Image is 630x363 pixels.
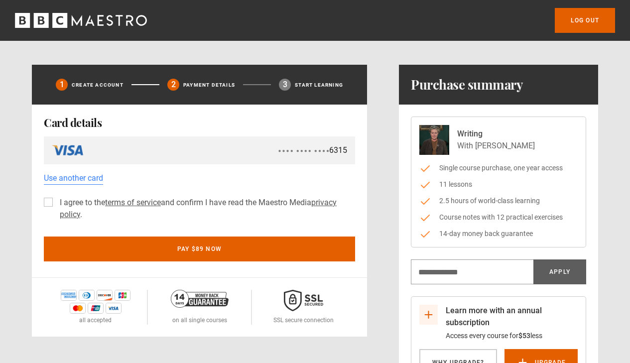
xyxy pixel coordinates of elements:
[79,290,95,301] img: diners
[419,229,578,239] li: 14-day money back guarantee
[15,13,147,28] svg: BBC Maestro
[70,303,86,314] img: mastercard
[278,144,347,156] div: 6315
[518,332,530,340] span: $53
[56,197,355,221] label: I agree to the and confirm I have read the Maestro Media .
[167,79,179,91] div: 2
[419,196,578,206] li: 2.5 hours of world-class learning
[411,77,523,93] h1: Purchase summary
[88,303,104,314] img: unionpay
[44,237,355,261] button: Pay $89 now
[172,316,227,325] p: on all single courses
[171,290,229,308] img: 14-day-money-back-guarantee-42d24aedb5115c0ff13b.png
[56,79,68,91] div: 1
[72,81,124,89] p: Create Account
[278,147,329,154] span: ● ● ● ● ● ● ● ● ● ● ● ●
[52,140,84,160] img: visa
[44,172,103,185] a: Use another card
[105,198,161,207] a: terms of service
[555,8,615,33] a: Log out
[106,303,122,314] img: visa
[457,140,535,152] p: With [PERSON_NAME]
[446,305,578,329] p: Learn more with an annual subscription
[115,290,130,301] img: jcb
[419,179,578,190] li: 11 lessons
[419,212,578,223] li: Course notes with 12 practical exercises
[457,128,535,140] p: Writing
[79,316,112,325] p: all accepted
[183,81,235,89] p: Payment details
[533,259,586,284] button: Apply
[446,331,578,341] p: Access every course for less
[273,316,334,325] p: SSL secure connection
[97,290,113,301] img: discover
[279,79,291,91] div: 3
[295,81,343,89] p: Start learning
[44,117,355,128] h2: Card details
[419,163,578,173] li: Single course purchase, one year access
[61,290,77,301] img: amex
